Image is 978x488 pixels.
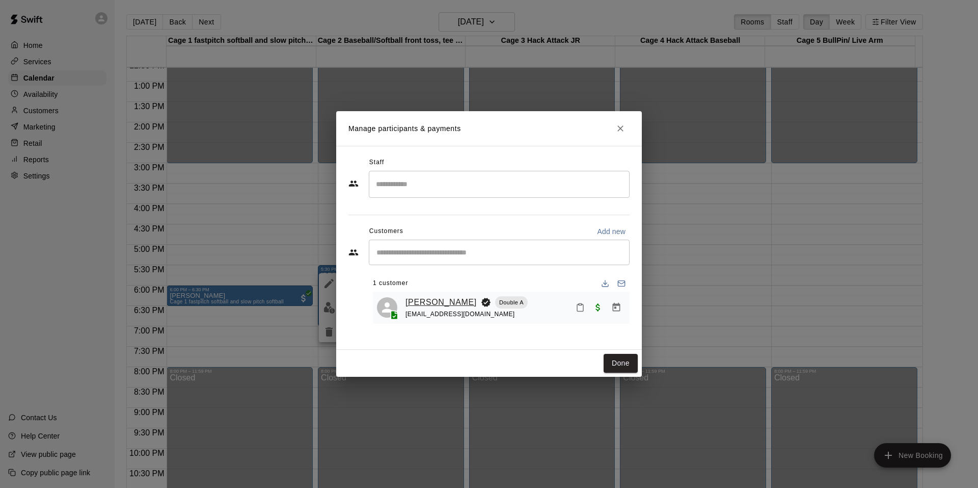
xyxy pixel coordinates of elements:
span: 1 customer [373,275,408,292]
span: Staff [369,155,384,171]
svg: Booking Owner [481,297,491,307]
div: Start typing to search customers... [369,240,630,265]
button: Email participants [613,275,630,292]
span: Customers [369,223,403,240]
span: [EMAIL_ADDRESS][DOMAIN_NAME] [405,311,515,318]
div: Search staff [369,171,630,198]
p: Double A [499,298,524,307]
svg: Customers [348,247,359,258]
button: Manage bookings & payment [607,298,626,317]
button: Close [611,119,630,138]
button: Add new [593,223,630,240]
button: Mark attendance [572,299,589,316]
a: [PERSON_NAME] [405,296,477,309]
p: Add new [597,226,626,237]
span: Paid with Card [589,303,607,312]
div: Colton Martin [377,297,397,318]
svg: Staff [348,178,359,189]
button: Done [604,354,638,373]
p: Manage participants & payments [348,123,461,134]
button: Download list [597,275,613,292]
